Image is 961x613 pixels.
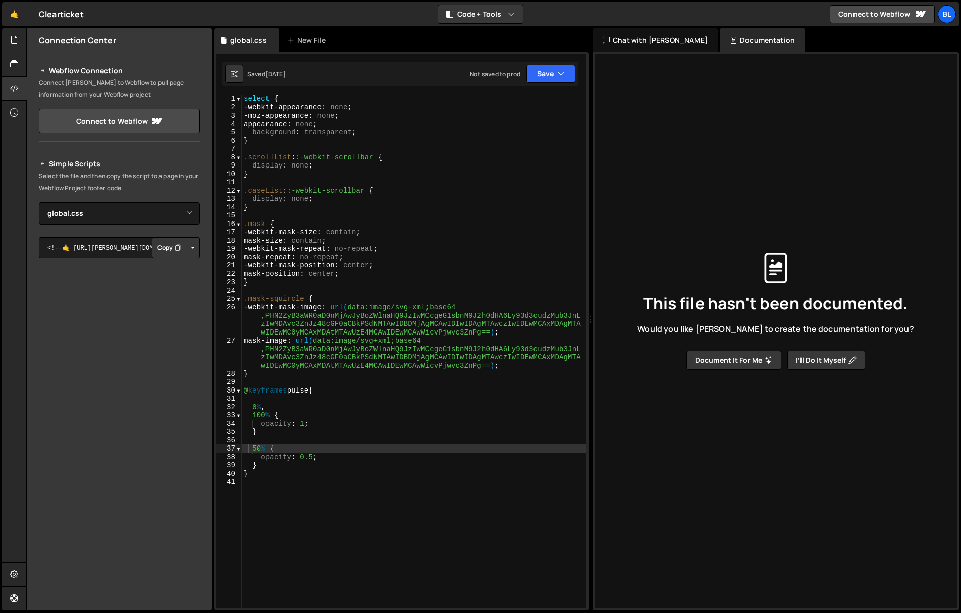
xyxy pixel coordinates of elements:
div: 7 [216,145,242,153]
div: 9 [216,161,242,170]
div: 38 [216,453,242,462]
a: Connect to Webflow [830,5,935,23]
div: 39 [216,461,242,470]
div: 4 [216,120,242,129]
textarea: <!--🤙 [URL][PERSON_NAME][DOMAIN_NAME]> <script>document.addEventListener("DOMContentLoaded", func... [39,237,200,258]
div: 12 [216,187,242,195]
button: I’ll do it myself [787,351,865,370]
button: Code + Tools [438,5,523,23]
div: Not saved to prod [470,70,520,78]
div: 8 [216,153,242,162]
div: 21 [216,261,242,270]
div: Saved [247,70,286,78]
div: 34 [216,420,242,428]
div: 5 [216,128,242,137]
div: 29 [216,378,242,386]
div: 35 [216,428,242,436]
div: 14 [216,203,242,212]
div: 24 [216,287,242,295]
h2: Connection Center [39,35,116,46]
div: 20 [216,253,242,262]
div: 19 [216,245,242,253]
div: 6 [216,137,242,145]
a: Connect to Webflow [39,109,200,133]
p: Select the file and then copy the script to a page in your Webflow Project footer code. [39,170,200,194]
div: Clearticket [39,8,84,20]
div: 36 [216,436,242,445]
div: New File [287,35,330,45]
h2: Webflow Connection [39,65,200,77]
div: 18 [216,237,242,245]
button: Document it for me [686,351,781,370]
div: 1 [216,95,242,103]
div: 3 [216,112,242,120]
div: 27 [216,337,242,370]
div: 2 [216,103,242,112]
iframe: YouTube video player [39,372,201,463]
div: 37 [216,444,242,453]
div: 10 [216,170,242,179]
div: 16 [216,220,242,229]
div: Chat with [PERSON_NAME] [593,28,718,52]
div: Button group with nested dropdown [152,237,200,258]
div: 30 [216,386,242,395]
div: 41 [216,478,242,486]
div: 17 [216,228,242,237]
div: 23 [216,278,242,287]
div: 26 [216,303,242,337]
div: 33 [216,411,242,420]
div: 28 [216,370,242,378]
a: 🤙 [2,2,27,26]
div: [DATE] [265,70,286,78]
span: This file hasn't been documented. [643,295,908,311]
div: 22 [216,270,242,278]
h2: Simple Scripts [39,158,200,170]
p: Connect [PERSON_NAME] to Webflow to pull page information from your Webflow project [39,77,200,101]
div: Documentation [720,28,805,52]
div: 32 [216,403,242,412]
span: Would you like [PERSON_NAME] to create the documentation for you? [637,323,914,335]
a: Bl [938,5,956,23]
div: global.css [230,35,267,45]
button: Copy [152,237,186,258]
div: 11 [216,178,242,187]
div: 31 [216,395,242,403]
div: 13 [216,195,242,203]
iframe: YouTube video player [39,275,201,366]
div: 25 [216,295,242,303]
div: 15 [216,211,242,220]
div: 40 [216,470,242,478]
button: Save [526,65,575,83]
